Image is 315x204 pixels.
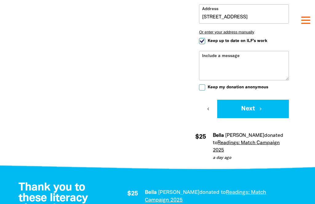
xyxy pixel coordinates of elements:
[213,133,224,138] em: Bella
[199,30,289,34] button: Or enter your address manually
[199,84,205,90] input: Keep my donation anonymous
[208,38,267,44] span: Keep up to date on ILF's work
[217,100,289,118] button: Next chevron_right
[205,106,211,112] i: chevron_left
[213,141,280,152] a: Readings: Match Campaign 2025
[199,38,205,44] input: Keep up to date on ILF's work
[208,84,268,90] span: Keep my donation anonymous
[195,134,206,140] span: $25
[213,155,292,161] p: a day ago
[258,106,263,112] i: chevron_right
[191,132,297,161] div: Donation stream
[145,190,157,195] em: Bella
[199,190,226,195] span: donated to
[199,100,217,118] button: chevron_left
[158,190,199,195] em: [PERSON_NAME]
[225,133,264,138] em: [PERSON_NAME]
[127,191,138,197] span: $25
